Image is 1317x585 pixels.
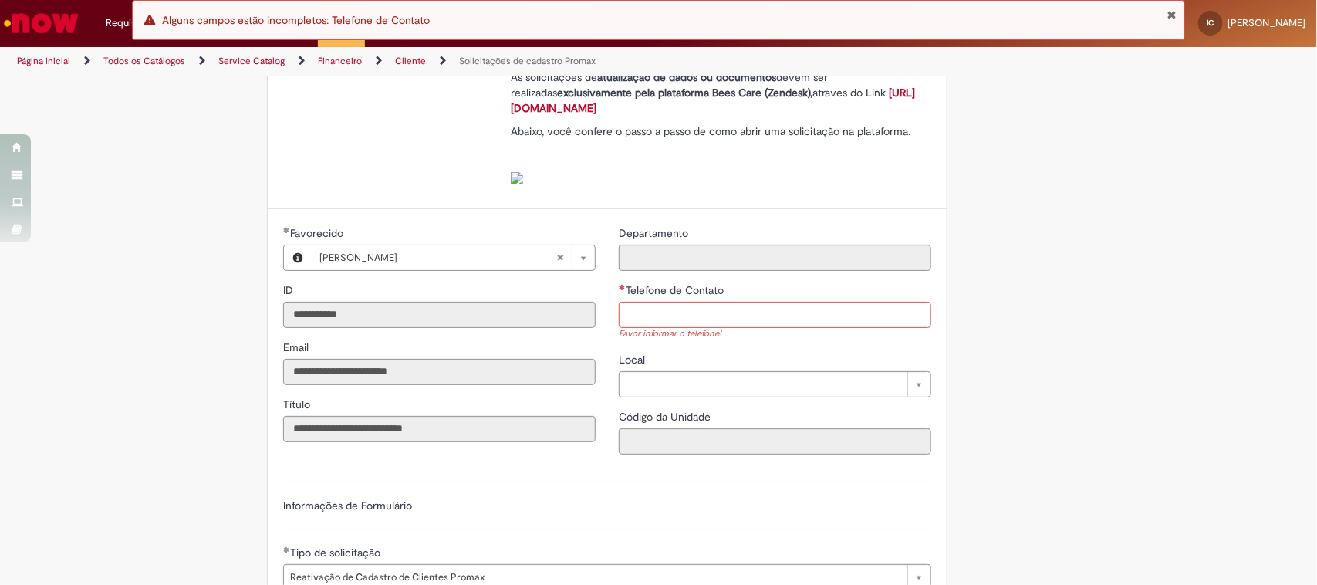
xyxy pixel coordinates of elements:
[549,245,572,270] abbr: Limpar campo Favorecido
[318,55,362,67] a: Financeiro
[511,86,915,115] a: [URL][DOMAIN_NAME]
[459,55,596,67] a: Solicitações de cadastro Promax
[283,416,596,442] input: Título
[626,283,727,297] span: Telefone de Contato
[511,39,920,116] p: ⚠️ As solicitações de devem ser realizadas atraves do Link
[290,546,383,560] span: Tipo de solicitação
[1167,8,1177,21] button: Fechar Notificação
[511,172,523,184] img: sys_attachment.do
[619,284,626,290] span: Necessários
[619,225,691,241] label: Somente leitura - Departamento
[1228,16,1305,29] span: [PERSON_NAME]
[597,70,776,84] strong: atualização de dados ou documentos
[283,302,596,328] input: ID
[218,55,285,67] a: Service Catalog
[283,340,312,354] span: Somente leitura - Email
[103,55,185,67] a: Todos os Catálogos
[395,55,426,67] a: Cliente
[619,410,714,424] span: Somente leitura - Código da Unidade
[283,340,312,355] label: Somente leitura - Email
[312,245,595,270] a: [PERSON_NAME]Limpar campo Favorecido
[619,409,714,424] label: Somente leitura - Código da Unidade
[2,8,81,39] img: ServiceNow
[283,283,296,297] span: Somente leitura - ID
[284,245,312,270] button: Favorecido, Visualizar este registro Isabela Cosme
[619,428,931,455] input: Código da Unidade
[619,245,931,271] input: Departamento
[619,302,931,328] input: Telefone de Contato
[511,123,920,185] p: Abaixo, você confere o passo a passo de como abrir uma solicitação na plataforma.
[557,86,812,100] strong: exclusivamente pela plataforma Bees Care (Zendesk),
[283,499,412,512] label: Informações de Formulário
[17,55,70,67] a: Página inicial
[619,328,931,341] div: Favor informar o telefone!
[290,226,346,240] span: Necessários - Favorecido
[619,226,691,240] span: Somente leitura - Departamento
[162,13,430,27] span: Alguns campos estão incompletos: Telefone de Contato
[1207,18,1214,28] span: IC
[283,397,313,411] span: Somente leitura - Título
[283,227,290,233] span: Obrigatório Preenchido
[619,371,931,397] a: Limpar campo Local
[283,397,313,412] label: Somente leitura - Título
[619,353,648,367] span: Local
[283,282,296,298] label: Somente leitura - ID
[319,245,556,270] span: [PERSON_NAME]
[283,359,596,385] input: Email
[283,546,290,553] span: Obrigatório Preenchido
[12,47,866,76] ul: Trilhas de página
[106,15,160,31] span: Requisições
